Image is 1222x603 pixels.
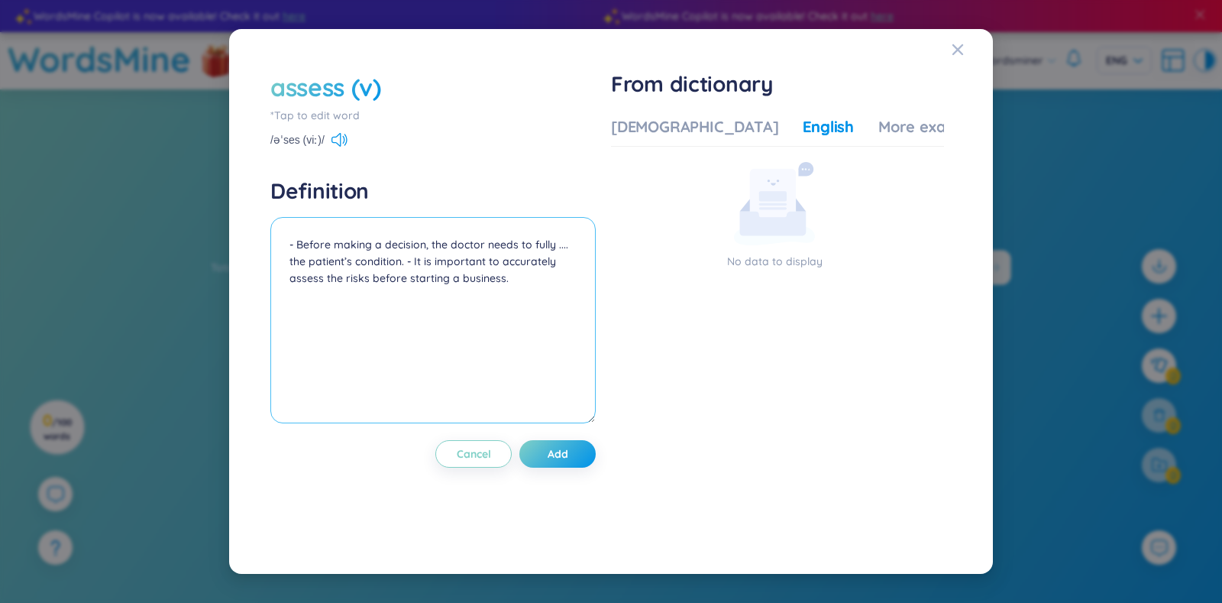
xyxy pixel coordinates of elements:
[611,116,778,138] div: [DEMOGRAPHIC_DATA]
[611,70,944,98] h1: From dictionary
[878,116,989,138] div: More examples
[803,116,854,138] div: English
[270,217,596,423] textarea: - Before making a decision, the doctor needs to fully .... the patient’s condition. - It is impor...
[270,131,325,148] span: /əˈses (viː)/
[270,70,381,104] div: assess (v)
[270,177,596,205] h4: Definition
[952,29,993,70] button: Close
[270,107,596,124] div: *Tap to edit word
[457,446,491,462] span: Cancel
[611,253,938,270] p: No data to display
[548,446,568,462] span: Add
